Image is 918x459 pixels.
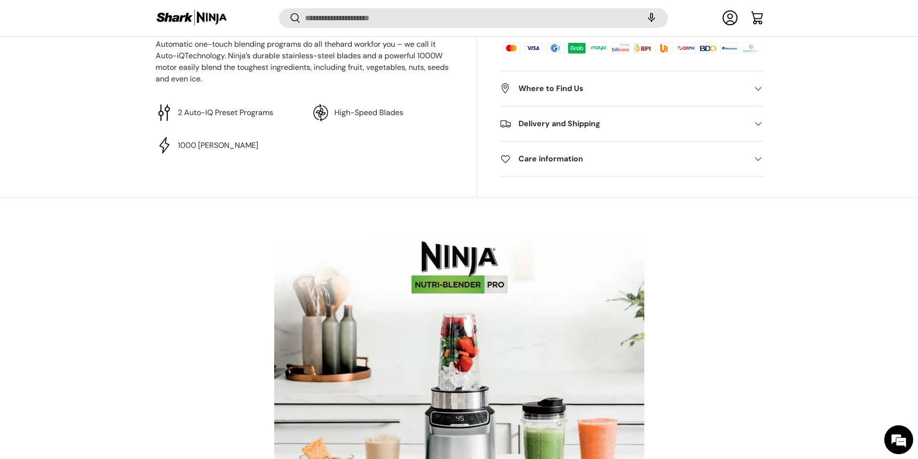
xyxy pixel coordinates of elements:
[156,51,449,84] span: Technology. Ninja’s durable stainless-steel blades and a powerful 1000W motor easily blend the to...
[336,39,371,49] span: hard work
[653,41,675,55] img: ubp
[719,41,740,55] img: metrobank
[500,154,747,165] h2: Care information
[500,107,762,142] summary: Delivery and Shipping
[334,107,403,118] p: High-Speed Blades
[156,39,336,49] span: Automatic one-touch blending programs do all the
[158,5,181,28] div: Minimize live chat window
[56,121,133,219] span: We're online!
[500,142,762,177] summary: Care information
[545,41,566,55] img: gcash
[632,41,653,55] img: bpi
[500,83,747,95] h2: Where to Find Us
[636,8,667,29] speech-search-button: Search by voice
[501,41,522,55] img: master
[178,107,273,118] p: 2 Auto-IQ Preset Programs
[500,118,747,130] h2: Delivery and Shipping
[697,41,718,55] img: bdo
[610,41,631,55] img: billease
[522,41,544,55] img: visa
[566,41,587,55] img: grabpay
[675,41,696,55] img: qrph
[178,140,258,151] p: 1000 [PERSON_NAME]
[5,263,184,297] textarea: Type your message and hit 'Enter'
[741,41,762,55] img: landbank
[500,72,762,106] summary: Where to Find Us
[156,9,228,27] img: Shark Ninja Philippines
[588,41,609,55] img: maya
[50,54,162,66] div: Chat with us now
[177,51,185,61] span: iQ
